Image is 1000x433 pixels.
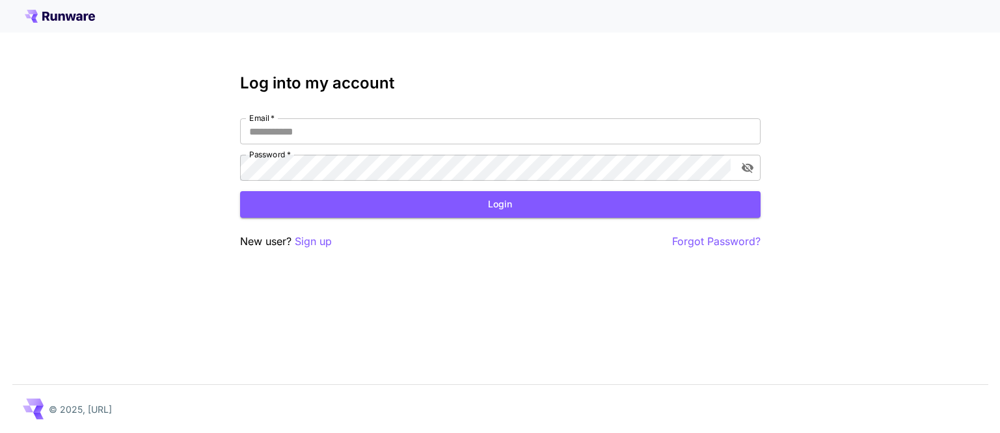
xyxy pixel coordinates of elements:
[736,156,759,179] button: toggle password visibility
[240,233,332,250] p: New user?
[295,233,332,250] button: Sign up
[672,233,761,250] button: Forgot Password?
[240,74,761,92] h3: Log into my account
[249,149,291,160] label: Password
[249,112,275,124] label: Email
[240,191,761,218] button: Login
[49,402,112,416] p: © 2025, [URL]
